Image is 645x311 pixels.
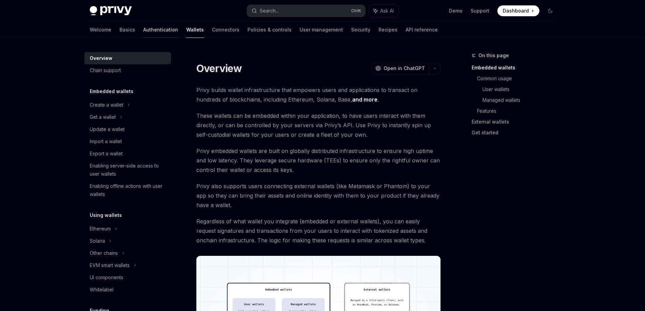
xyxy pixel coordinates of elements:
[196,111,440,139] span: These wallets can be embedded within your application, to have users interact with them directly,...
[84,148,171,160] a: Export a wallet
[369,5,399,17] button: Ask AI
[84,52,171,64] a: Overview
[351,22,370,38] a: Security
[384,65,425,72] span: Open in ChatGPT
[90,87,133,95] h5: Embedded wallets
[247,5,365,17] button: Search...CtrlK
[449,7,463,14] a: Demo
[84,180,171,200] a: Enabling offline actions with user wallets
[90,273,123,282] div: UI components
[90,162,167,178] div: Enabling server-side access to user wallets
[406,22,438,38] a: API reference
[248,22,292,38] a: Policies & controls
[472,62,561,73] a: Embedded wallets
[545,5,556,16] button: Toggle dark mode
[143,22,178,38] a: Authentication
[90,66,121,74] div: Chain support
[90,101,123,109] div: Create a wallet
[196,62,242,74] h1: Overview
[90,286,113,294] div: Whitelabel
[380,7,394,14] span: Ask AI
[472,116,561,127] a: External wallets
[90,150,123,158] div: Export a wallet
[472,127,561,138] a: Get started
[503,7,529,14] span: Dashboard
[196,181,440,210] span: Privy also supports users connecting external wallets (like Metamask or Phantom) to your app so t...
[196,146,440,175] span: Privy embedded wallets are built on globally distributed infrastructure to ensure high uptime and...
[482,84,561,95] a: User wallets
[90,225,111,233] div: Ethereum
[84,135,171,148] a: Import a wallet
[482,95,561,106] a: Managed wallets
[90,249,118,257] div: Other chains
[90,54,112,62] div: Overview
[351,8,361,14] span: Ctrl K
[300,22,343,38] a: User management
[196,217,440,245] span: Regardless of what wallet you integrate (embedded or external wallets), you can easily request si...
[196,85,440,104] span: Privy builds wallet infrastructure that empowers users and applications to transact on hundreds o...
[84,284,171,296] a: Whitelabel
[90,137,122,146] div: Import a wallet
[477,73,561,84] a: Common usage
[260,7,279,15] div: Search...
[84,123,171,135] a: Update a wallet
[212,22,239,38] a: Connectors
[84,64,171,76] a: Chain support
[90,237,105,245] div: Solana
[478,51,509,60] span: On this page
[90,261,130,269] div: EVM smart wallets
[186,22,204,38] a: Wallets
[352,96,378,103] a: and more
[90,211,122,219] h5: Using wallets
[497,5,539,16] a: Dashboard
[477,106,561,116] a: Features
[90,113,116,121] div: Get a wallet
[371,63,429,74] button: Open in ChatGPT
[84,271,171,284] a: UI components
[84,160,171,180] a: Enabling server-side access to user wallets
[90,125,125,133] div: Update a wallet
[90,22,111,38] a: Welcome
[471,7,489,14] a: Support
[120,22,135,38] a: Basics
[379,22,397,38] a: Recipes
[90,182,167,198] div: Enabling offline actions with user wallets
[90,6,132,16] img: dark logo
